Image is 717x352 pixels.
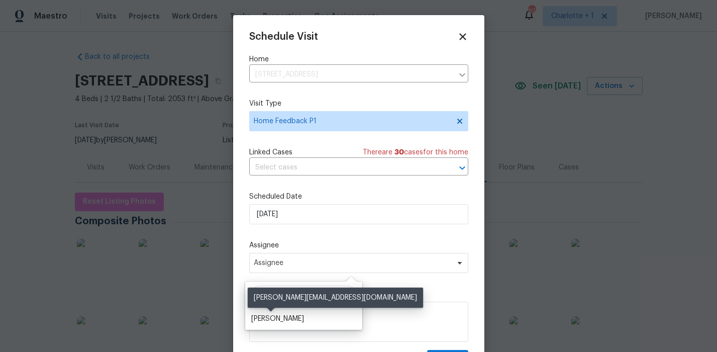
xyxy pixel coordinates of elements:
[249,147,292,157] span: Linked Cases
[249,192,468,202] label: Scheduled Date
[363,147,468,157] span: There are case s for this home
[249,240,468,250] label: Assignee
[457,31,468,42] span: Close
[249,32,318,42] span: Schedule Visit
[254,116,449,126] span: Home Feedback P1
[248,288,423,308] div: [PERSON_NAME][EMAIL_ADDRESS][DOMAIN_NAME]
[455,161,469,175] button: Open
[251,314,304,324] div: [PERSON_NAME]
[394,149,404,156] span: 30
[254,259,451,267] span: Assignee
[249,204,468,224] input: M/D/YYYY
[249,99,468,109] label: Visit Type
[249,67,453,82] input: Enter in an address
[249,160,440,175] input: Select cases
[249,54,468,64] label: Home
